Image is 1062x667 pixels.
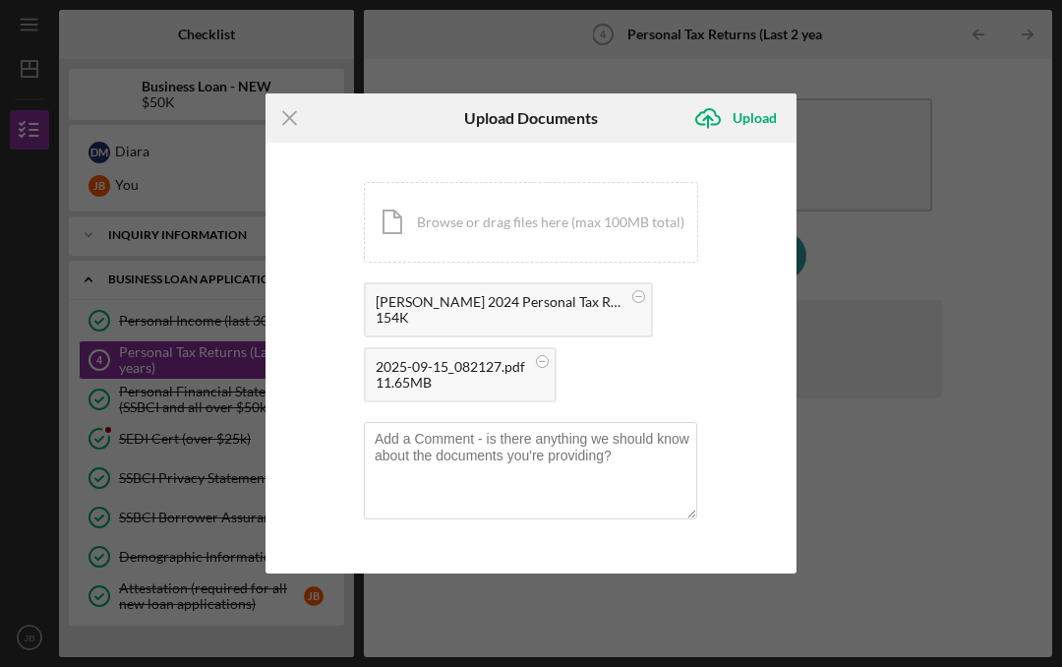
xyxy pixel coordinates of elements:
[683,98,796,138] button: Upload
[733,98,777,138] div: Upload
[376,359,525,375] div: 2025-09-15_082127.pdf
[376,375,525,391] div: 11.65MB
[376,310,621,326] div: 154K
[464,109,598,127] h6: Upload Documents
[376,294,621,310] div: [PERSON_NAME] 2024 Personal Tax Returns.pdf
